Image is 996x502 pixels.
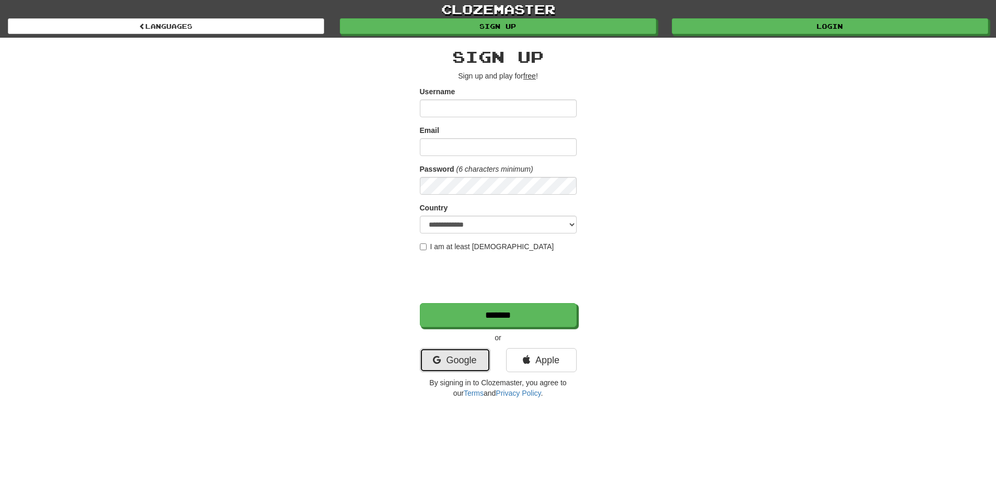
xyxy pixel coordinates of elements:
[8,18,324,34] a: Languages
[506,348,577,372] a: Apple
[420,377,577,398] p: By signing in to Clozemaster, you agree to our and .
[420,332,577,343] p: or
[523,72,536,80] u: free
[420,164,454,174] label: Password
[420,125,439,136] label: Email
[672,18,988,34] a: Login
[420,203,448,213] label: Country
[496,389,541,397] a: Privacy Policy
[420,48,577,65] h2: Sign up
[420,348,490,372] a: Google
[420,71,577,81] p: Sign up and play for !
[340,18,656,34] a: Sign up
[456,165,533,173] em: (6 characters minimum)
[420,241,554,252] label: I am at least [DEMOGRAPHIC_DATA]
[420,243,427,250] input: I am at least [DEMOGRAPHIC_DATA]
[464,389,484,397] a: Terms
[420,86,455,97] label: Username
[420,257,579,298] iframe: reCAPTCHA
